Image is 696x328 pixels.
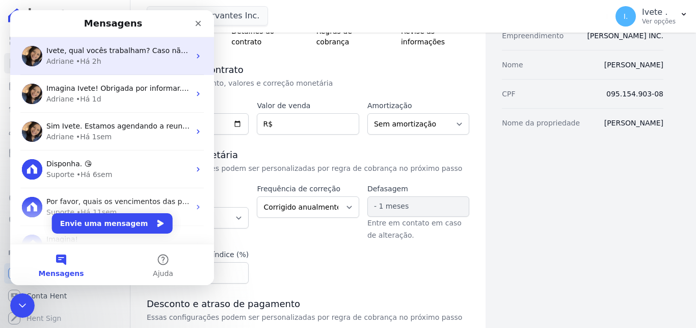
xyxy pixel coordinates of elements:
[12,187,32,207] img: Profile image for Suporte
[36,121,64,132] div: Adriane
[36,225,68,233] span: Imagina!
[604,59,663,71] dd: [PERSON_NAME]
[4,98,126,118] a: Lotes
[642,7,676,17] p: Ivete .
[36,159,64,170] div: Suporte
[642,17,676,26] p: Ver opções
[4,120,126,141] a: Clientes
[12,73,32,94] img: Profile image for Adriane
[66,84,91,94] div: • Há 1d
[502,88,515,100] dt: CPF
[36,187,201,195] span: Por favor, quais os vencimentos das parcelas?
[4,75,126,96] a: Parcelas
[4,165,126,186] a: Transferências
[36,74,181,82] span: Imagina Ivete! Obrigada por informar. ; )
[36,46,64,57] div: Adriane
[66,197,106,208] div: • Há 11sem
[502,117,580,129] dt: Nome da propriedade
[147,312,469,322] p: Essas configurações podem ser personalizadas por regra de cobrança no próximo passo
[147,64,469,76] h3: Detalhes do contrato
[12,224,32,245] img: Profile image for Suporte
[606,88,663,100] dd: 095.154.903-08
[12,36,32,56] img: Profile image for Adriane
[367,184,469,194] label: Defasagem
[604,117,663,129] dd: [PERSON_NAME]
[66,46,91,57] div: • Há 2h
[4,286,126,306] a: Conta Hent
[147,6,268,26] button: Ribeiro Cervantes Inc.
[316,26,385,47] span: Regras de cobrança
[257,100,359,111] label: Valor de venda
[10,10,214,285] iframe: Intercom live chat
[12,149,32,169] img: Profile image for Suporte
[36,84,64,94] div: Adriane
[502,30,564,42] dt: Empreendimento
[42,203,163,223] button: Envie uma mensagem
[367,100,469,111] label: Amortização
[147,149,469,161] h3: Correção monetária
[4,31,126,51] a: Visão Geral
[36,112,369,120] span: Sim Ivete. Estamos agendando a reunião para que seja explicado e alinhado as informações.
[29,260,74,267] span: Mensagens
[143,260,163,267] span: Ajuda
[231,26,300,47] span: Detalhes do contrato
[502,59,523,71] dt: Nome
[4,210,126,231] a: Negativação
[36,149,82,158] span: Disponha. 😘
[367,219,462,239] span: Entre em contato em caso de alteração.
[624,13,628,20] span: I.
[374,202,409,210] span: - 1 meses
[36,36,365,44] span: Ivete, qual vocês trabalham? Caso não seja nenhuma das opções poderá deixar em branco.
[26,291,67,301] span: Conta Hent
[257,184,359,194] label: Frequência de correção
[102,234,204,275] button: Ajuda
[36,197,64,208] div: Suporte
[147,298,469,310] h3: Desconto e atraso de pagamento
[607,2,696,31] button: I. Ivete . Ver opções
[4,188,126,208] a: Crédito
[147,163,469,173] p: Essas configurações podem ser personalizadas por regra de cobrança no próximo passo
[4,53,126,73] a: Contratos
[12,111,32,132] img: Profile image for Adriane
[10,293,35,318] iframe: Intercom live chat
[4,263,126,284] a: Recebíveis
[147,78,469,88] p: Vigência, vencimento, valores e correção monetária
[66,121,101,132] div: • Há 1sem
[587,30,663,42] dd: [PERSON_NAME] INC.
[8,247,122,259] div: Plataformas
[401,26,469,47] span: Revise as informações
[4,143,126,163] a: Minha Carteira
[66,159,102,170] div: • Há 6sem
